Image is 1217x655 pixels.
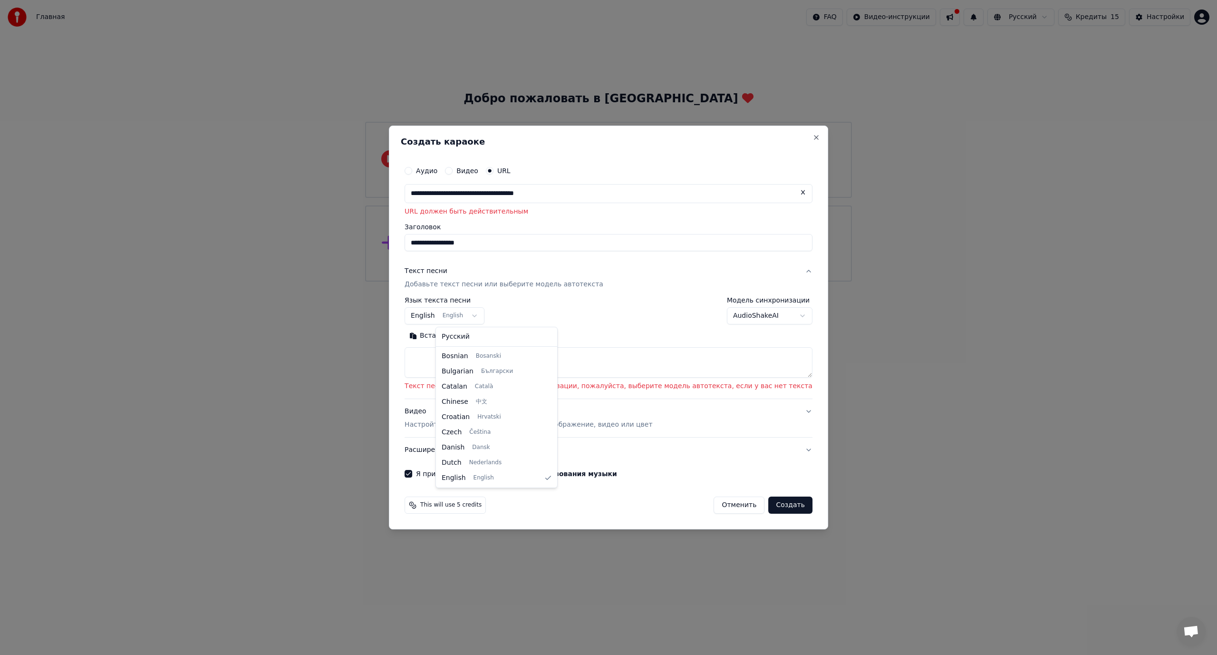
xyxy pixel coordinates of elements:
span: Русский [442,332,470,342]
span: Dansk [472,444,490,451]
span: Bosanski [476,352,501,360]
span: Bosnian [442,352,468,361]
span: Croatian [442,412,470,422]
span: Danish [442,443,464,452]
span: Catalan [442,382,467,391]
span: Nederlands [469,459,502,467]
span: English [473,474,494,482]
span: Български [481,368,513,375]
span: Hrvatski [477,413,501,421]
span: Czech [442,428,462,437]
span: Chinese [442,397,468,407]
span: 中文 [476,398,487,406]
span: English [442,473,466,483]
span: Català [475,383,493,391]
span: Čeština [469,429,491,436]
span: Dutch [442,458,462,468]
span: Bulgarian [442,367,473,376]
